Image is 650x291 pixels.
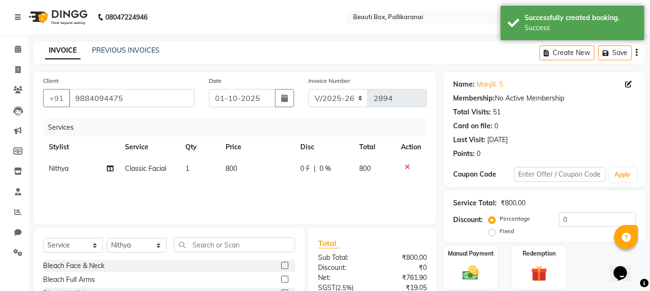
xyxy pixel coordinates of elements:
div: Bleach Face & Neck [43,261,104,271]
th: Service [119,136,180,158]
img: _gift.svg [526,264,552,284]
div: Coupon Code [453,169,514,179]
div: Success [525,23,637,33]
div: Last Visit: [453,135,485,145]
label: Fixed [500,227,514,235]
img: _cash.svg [457,264,483,282]
div: Membership: [453,93,495,103]
button: +91 [43,89,70,107]
th: Qty [180,136,220,158]
span: Nithya [49,164,68,173]
span: 800 [226,164,237,173]
button: Create New [539,45,594,60]
div: Service Total: [453,198,497,208]
input: Search or Scan [174,237,295,252]
img: logo [24,4,90,31]
label: Date [209,77,222,85]
label: Invoice Number [308,77,350,85]
a: Manjili. S [477,79,503,90]
span: 0 % [319,164,331,174]
input: Enter Offer / Coupon Code [514,167,605,182]
span: | [314,164,316,174]
div: 51 [493,107,501,117]
div: ₹0 [373,263,434,273]
span: 0 F [300,164,310,174]
div: ₹800.00 [373,253,434,263]
div: Net: [311,273,373,283]
th: Total [354,136,395,158]
div: Services [44,119,434,136]
div: 0 [494,121,498,131]
span: Total [318,238,340,248]
a: PREVIOUS INVOICES [92,46,160,55]
div: Successfully created booking. [525,13,637,23]
span: 1 [185,164,189,173]
div: Bleach Full Arms [43,275,95,285]
button: Save [598,45,632,60]
span: Classic Facial [125,164,166,173]
div: Card on file: [453,121,492,131]
div: Points: [453,149,475,159]
button: Apply [609,168,637,182]
div: Discount: [453,215,483,225]
div: Total Visits: [453,107,491,117]
input: Search by Name/Mobile/Email/Code [69,89,194,107]
div: ₹800.00 [501,198,525,208]
div: [DATE] [487,135,508,145]
div: Sub Total: [311,253,373,263]
a: INVOICE [45,42,80,59]
label: Percentage [500,214,530,223]
th: Price [220,136,295,158]
th: Stylist [43,136,119,158]
label: Client [43,77,58,85]
th: Action [395,136,427,158]
label: Redemption [523,249,556,258]
span: 800 [359,164,371,173]
div: Discount: [311,263,373,273]
b: 08047224946 [105,4,148,31]
div: Name: [453,79,475,90]
label: Manual Payment [448,249,494,258]
th: Disc [295,136,354,158]
div: ₹761.90 [373,273,434,283]
iframe: chat widget [610,253,640,281]
div: 0 [477,149,480,159]
div: No Active Membership [453,93,636,103]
